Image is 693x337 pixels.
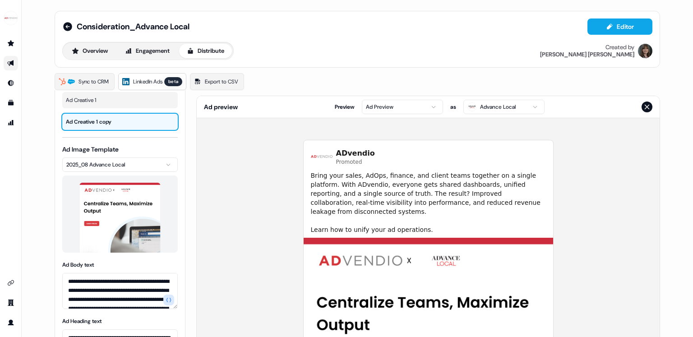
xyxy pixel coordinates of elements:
img: Michaela [638,44,652,58]
span: Promoted [336,159,375,166]
label: Ad Body text [62,261,94,268]
span: Consideration_Advance Local [77,21,189,32]
span: Ad Creative 1 [66,96,174,105]
a: Go to team [4,295,18,310]
button: Engagement [117,44,177,58]
a: Go to profile [4,315,18,330]
a: Go to outbound experience [4,56,18,70]
a: Go to Inbound [4,76,18,90]
div: beta [164,77,182,86]
a: Go to templates [4,96,18,110]
span: Sync to CRM [79,77,109,86]
span: Ad Creative 1 copy [66,117,174,126]
a: Go to integrations [4,276,18,290]
label: Ad Image Template [62,145,119,153]
button: Distribute [179,44,232,58]
span: ADvendio [336,148,375,159]
div: [PERSON_NAME] [PERSON_NAME] [540,51,634,58]
button: Editor [587,18,652,35]
span: Bring your sales, AdOps, finance, and client teams together on a single platform. With ADvendio, ... [311,171,546,234]
a: LinkedIn Adsbeta [118,73,186,90]
span: Preview [335,102,355,111]
span: as [450,102,456,111]
button: Close preview [642,102,652,112]
span: Export to CSV [205,77,238,86]
a: Editor [587,23,652,32]
button: Overview [64,44,115,58]
span: LinkedIn Ads [133,77,162,86]
a: Sync to CRM [55,73,115,90]
a: Go to prospects [4,36,18,51]
a: Export to CSV [190,73,244,90]
span: Ad preview [204,102,238,111]
div: Created by [605,44,634,51]
label: Ad Heading text [62,318,102,325]
a: Go to attribution [4,115,18,130]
